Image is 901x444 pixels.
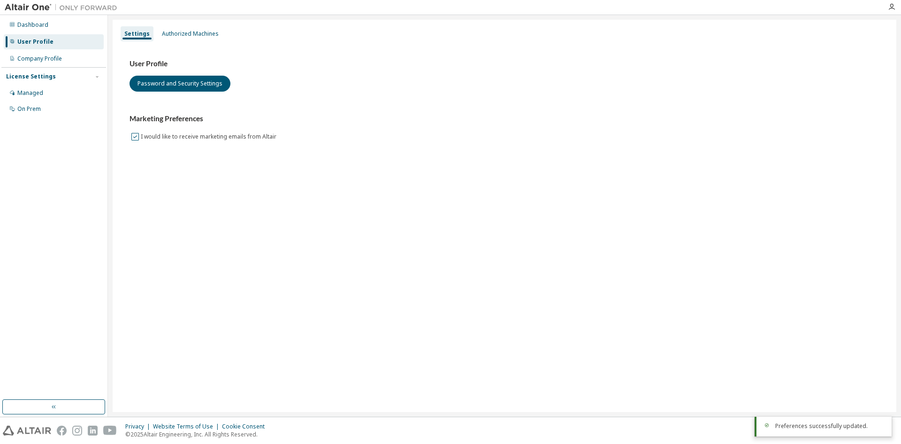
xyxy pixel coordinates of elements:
[17,38,53,46] div: User Profile
[125,430,270,438] p: © 2025 Altair Engineering, Inc. All Rights Reserved.
[17,105,41,113] div: On Prem
[141,131,278,142] label: I would like to receive marketing emails from Altair
[17,55,62,62] div: Company Profile
[17,89,43,97] div: Managed
[124,30,150,38] div: Settings
[88,426,98,436] img: linkedin.svg
[5,3,122,12] img: Altair One
[153,423,222,430] div: Website Terms of Use
[57,426,67,436] img: facebook.svg
[6,73,56,80] div: License Settings
[162,30,219,38] div: Authorized Machines
[17,21,48,29] div: Dashboard
[222,423,270,430] div: Cookie Consent
[3,426,51,436] img: altair_logo.svg
[130,114,879,124] h3: Marketing Preferences
[72,426,82,436] img: instagram.svg
[130,59,879,69] h3: User Profile
[130,76,230,92] button: Password and Security Settings
[775,422,884,430] div: Preferences successfully updated.
[125,423,153,430] div: Privacy
[103,426,117,436] img: youtube.svg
